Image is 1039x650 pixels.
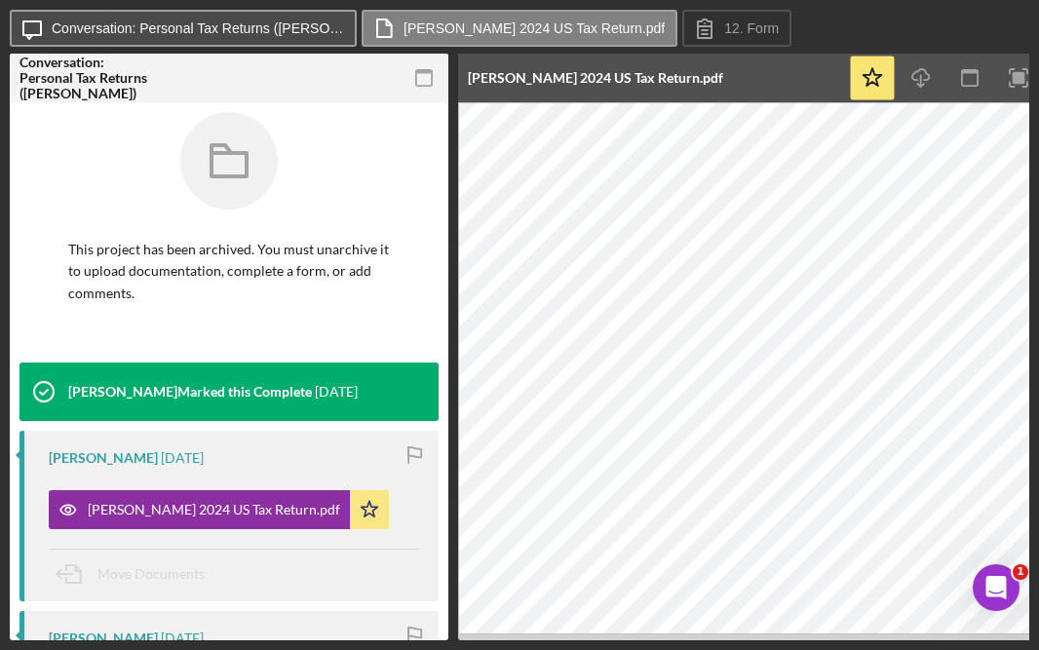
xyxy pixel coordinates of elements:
[362,10,677,47] button: [PERSON_NAME] 2024 US Tax Return.pdf
[88,502,340,517] div: [PERSON_NAME] 2024 US Tax Return.pdf
[49,550,224,598] button: Move Documents
[10,10,357,47] button: Conversation: Personal Tax Returns ([PERSON_NAME])
[404,20,665,36] label: [PERSON_NAME] 2024 US Tax Return.pdf
[49,490,389,529] button: [PERSON_NAME] 2024 US Tax Return.pdf
[973,564,1020,611] iframe: Intercom live chat
[468,70,723,86] div: [PERSON_NAME] 2024 US Tax Return.pdf
[1013,564,1028,580] span: 1
[682,10,791,47] button: 12. Form
[161,631,204,646] time: 2025-05-12 22:54
[161,450,204,466] time: 2025-05-13 12:25
[97,565,205,582] span: Move Documents
[68,239,390,304] p: This project has been archived. You must unarchive it to upload documentation, complete a form, o...
[49,631,158,646] div: [PERSON_NAME]
[49,450,158,466] div: [PERSON_NAME]
[315,384,358,400] time: 2025-05-13 21:34
[52,20,344,36] label: Conversation: Personal Tax Returns ([PERSON_NAME])
[19,55,156,101] div: Conversation: Personal Tax Returns ([PERSON_NAME])
[724,20,779,36] label: 12. Form
[68,384,312,400] div: [PERSON_NAME] Marked this Complete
